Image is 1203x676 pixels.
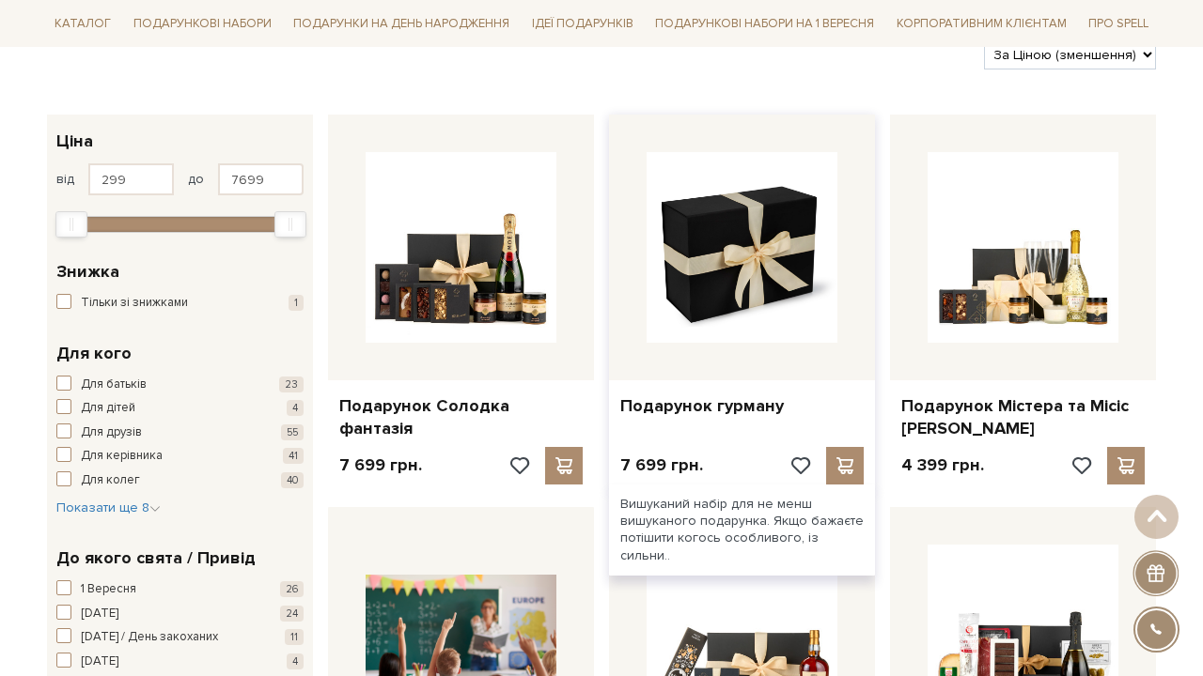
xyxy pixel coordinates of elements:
button: [DATE] 4 [56,653,304,671]
span: 1 Вересня [81,580,136,599]
button: Показати ще 8 [56,499,161,517]
a: Подарунок гурману [620,395,864,417]
span: 4 [287,400,304,416]
span: [DATE] [81,653,118,671]
span: Для дітей [81,399,135,418]
p: 4 399 грн. [901,454,984,476]
span: Для батьків [81,376,147,394]
span: Для друзів [81,423,142,442]
span: до [188,171,204,188]
span: До якого свята / Привід [56,545,256,571]
input: Ціна [218,163,304,195]
span: 1 [289,295,304,311]
a: Каталог [47,9,118,38]
button: Для керівника 41 [56,447,304,466]
span: Показати ще 8 [56,499,161,515]
a: Подарунок Солодка фантазія [339,395,583,439]
button: Для друзів 55 [56,423,304,442]
button: [DATE] 24 [56,605,304,623]
a: Подарункові набори [126,9,279,38]
span: Для кого [56,341,132,366]
span: 11 [285,629,304,645]
p: 7 699 грн. [339,454,422,476]
div: Вишуканий набір для не менш вишуканого подарунка. Якщо бажаєте потішити когось особливого, із сил... [609,484,875,576]
span: [DATE] [81,605,118,623]
span: 4 [287,653,304,669]
button: [DATE] / День закоханих 11 [56,628,304,647]
button: Тільки зі знижками 1 [56,294,304,313]
span: від [56,171,74,188]
a: Подарунок Містера та Місіс [PERSON_NAME] [901,395,1145,439]
a: Ідеї подарунків [524,9,641,38]
span: Для колег [81,471,140,490]
span: Знижка [56,259,119,284]
a: Корпоративним клієнтам [889,8,1074,39]
div: Max [274,211,306,238]
button: Для колег 40 [56,471,304,490]
span: 24 [280,606,304,622]
div: Min [55,211,87,238]
p: 7 699 грн. [620,454,703,476]
a: Подарунки на День народження [286,9,517,38]
span: 23 [279,376,304,392]
span: 55 [281,424,304,440]
span: Тільки зі знижками [81,294,188,313]
span: Ціна [56,129,93,154]
img: Подарунок гурману [647,152,837,343]
span: 41 [283,448,304,464]
button: Для батьків 23 [56,376,304,394]
a: Подарункові набори на 1 Вересня [648,8,882,39]
button: 1 Вересня 26 [56,580,304,599]
span: 26 [280,581,304,597]
span: [DATE] / День закоханих [81,628,218,647]
span: Для керівника [81,447,163,466]
a: Про Spell [1081,9,1156,38]
span: 40 [281,472,304,488]
input: Ціна [88,163,174,195]
button: Для дітей 4 [56,399,304,418]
